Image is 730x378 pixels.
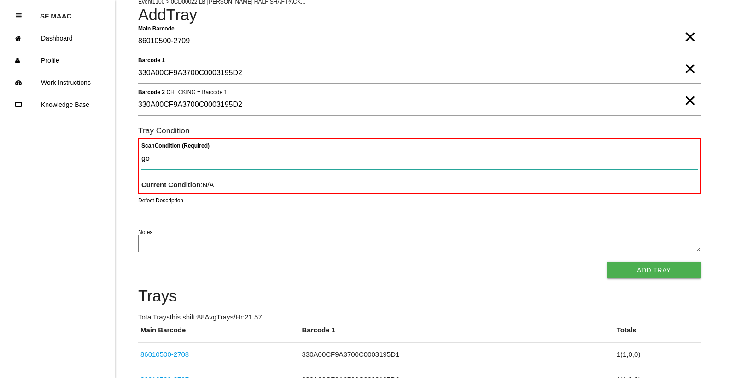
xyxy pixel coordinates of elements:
[138,312,701,323] p: Total Trays this shift: 88 Avg Trays /Hr: 21.57
[16,5,22,27] div: Close
[0,94,115,116] a: Knowledge Base
[40,5,71,20] p: SF MAAC
[138,196,183,205] label: Defect Description
[0,71,115,94] a: Work Instructions
[138,89,165,95] b: Barcode 2
[0,27,115,49] a: Dashboard
[138,25,175,31] b: Main Barcode
[166,89,227,95] span: CHECKING = Barcode 1
[0,49,115,71] a: Profile
[141,181,214,189] span: : N/A
[684,50,696,69] span: Clear Input
[141,142,210,149] b: Scan Condition (Required)
[138,288,701,305] h4: Trays
[300,343,614,367] td: 330A00CF9A3700C0003195D1
[138,325,300,343] th: Main Barcode
[138,6,701,24] h4: Add Tray
[607,262,701,278] button: Add Tray
[614,343,701,367] td: 1 ( 1 , 0 , 0 )
[614,325,701,343] th: Totals
[141,181,200,189] b: Current Condition
[138,228,152,236] label: Notes
[138,126,701,135] h6: Tray Condition
[300,325,614,343] th: Barcode 1
[684,82,696,100] span: Clear Input
[140,350,189,358] a: 86010500-2708
[684,18,696,37] span: Clear Input
[138,31,701,52] input: Required
[138,57,165,63] b: Barcode 1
